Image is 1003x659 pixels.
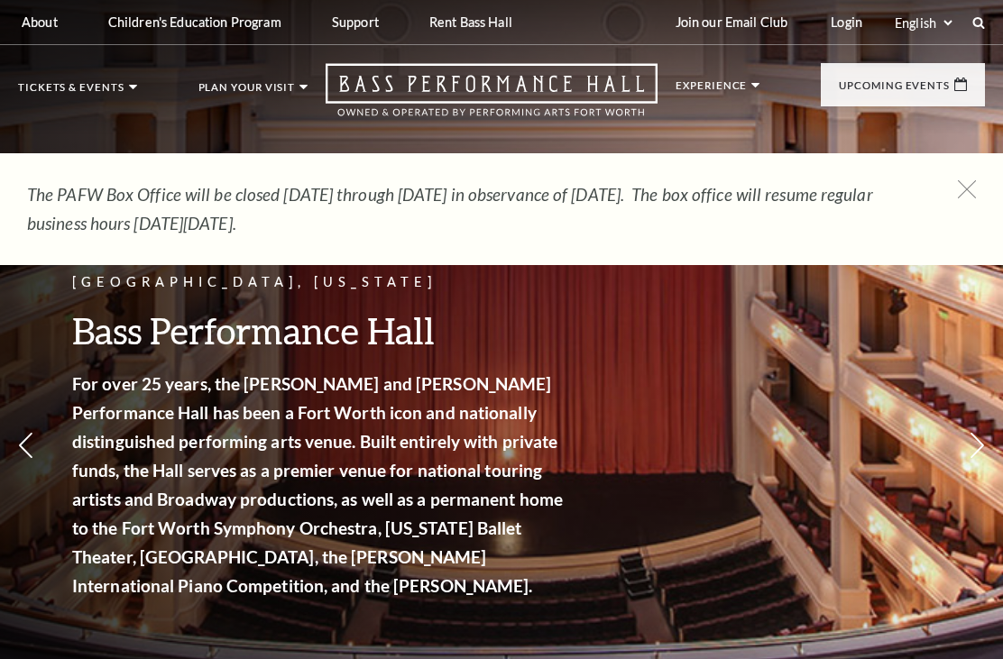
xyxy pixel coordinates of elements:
[676,80,747,100] p: Experience
[72,307,568,353] h3: Bass Performance Hall
[429,14,512,30] p: Rent Bass Hall
[72,271,568,294] p: [GEOGRAPHIC_DATA], [US_STATE]
[72,373,563,596] strong: For over 25 years, the [PERSON_NAME] and [PERSON_NAME] Performance Hall has been a Fort Worth ico...
[22,14,58,30] p: About
[108,14,281,30] p: Children's Education Program
[27,184,873,233] em: The PAFW Box Office will be closed [DATE] through [DATE] in observance of [DATE]. The box office ...
[332,14,379,30] p: Support
[891,14,955,32] select: Select:
[198,82,296,102] p: Plan Your Visit
[18,82,124,102] p: Tickets & Events
[839,80,950,100] p: Upcoming Events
